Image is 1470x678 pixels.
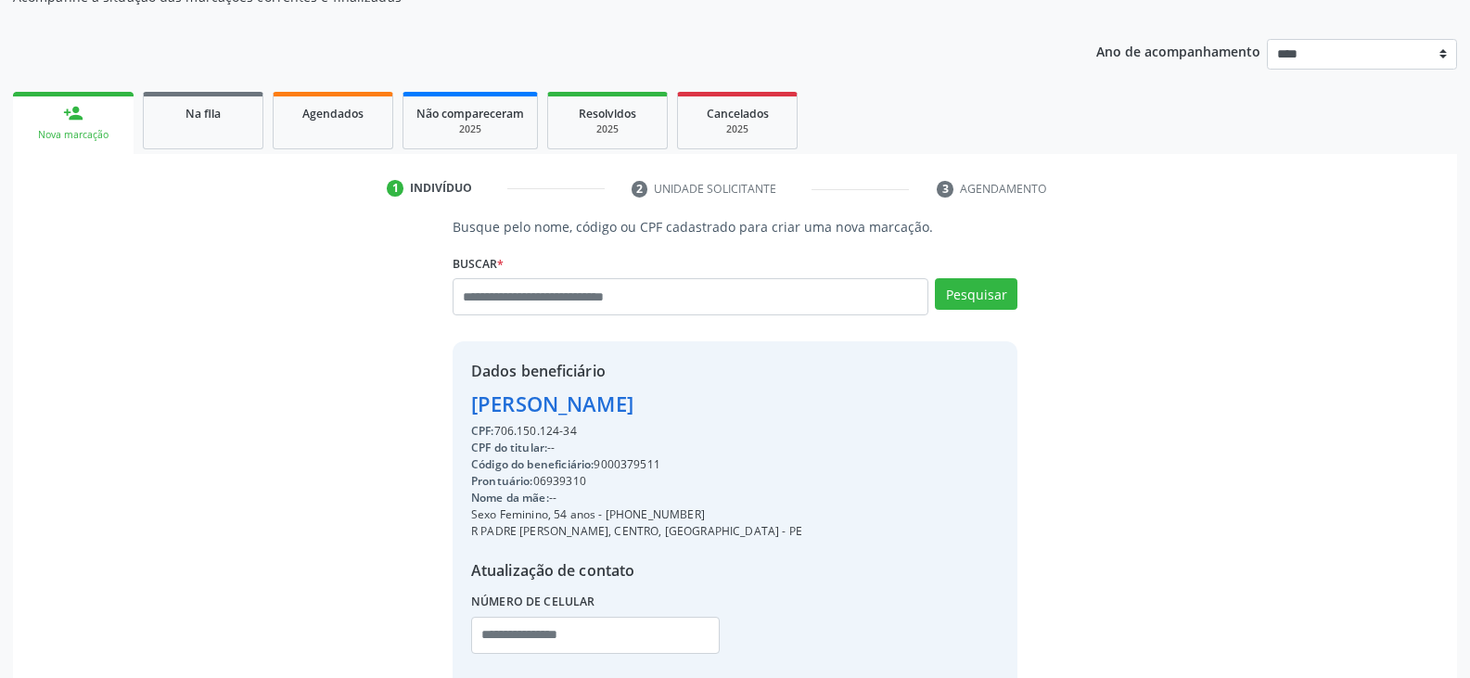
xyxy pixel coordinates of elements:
div: 2025 [691,122,784,136]
span: Resolvidos [579,106,636,122]
span: Agendados [302,106,364,122]
span: Nome da mãe: [471,490,549,505]
div: 1 [387,180,403,197]
div: person_add [63,103,83,123]
span: Não compareceram [416,106,524,122]
label: Número de celular [471,588,595,617]
div: 06939310 [471,473,802,490]
div: 9000379511 [471,456,802,473]
div: -- [471,490,802,506]
div: R PADRE [PERSON_NAME], CENTRO, [GEOGRAPHIC_DATA] - PE [471,523,802,540]
div: [PERSON_NAME] [471,389,802,419]
button: Pesquisar [935,278,1017,310]
div: 2025 [416,122,524,136]
div: Dados beneficiário [471,360,802,382]
div: 706.150.124-34 [471,423,802,440]
span: Código do beneficiário: [471,456,594,472]
div: Indivíduo [410,180,472,197]
label: Buscar [453,249,504,278]
div: Nova marcação [26,128,121,142]
span: Cancelados [707,106,769,122]
span: Na fila [185,106,221,122]
div: 2025 [561,122,654,136]
div: Sexo Feminino, 54 anos - [PHONE_NUMBER] [471,506,802,523]
p: Ano de acompanhamento [1096,39,1260,62]
p: Busque pelo nome, código ou CPF cadastrado para criar uma nova marcação. [453,217,1017,237]
div: -- [471,440,802,456]
span: Prontuário: [471,473,533,489]
span: CPF do titular: [471,440,547,455]
div: Atualização de contato [471,559,802,582]
span: CPF: [471,423,494,439]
